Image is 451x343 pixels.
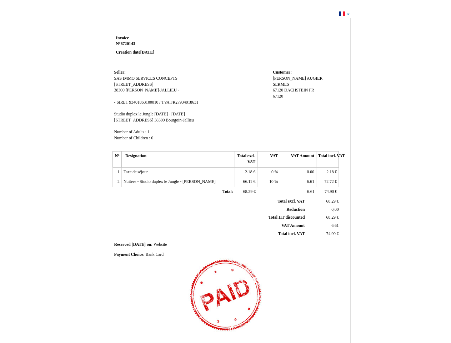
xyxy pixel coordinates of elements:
[273,76,306,81] span: [PERSON_NAME]
[306,198,340,205] td: €
[235,177,257,187] td: €
[116,50,155,55] strong: Creation date
[116,100,198,105] span: SIRET 93401863100010 / TVA FR27934018631
[271,170,274,174] span: 0
[112,167,121,177] td: 1
[114,76,177,81] span: SAS IMMO SERVICES CONCEPTS
[269,179,274,184] span: 10
[309,88,314,93] span: FR
[222,189,233,194] span: Total:
[273,82,289,87] span: SERMES
[235,167,257,177] td: €
[307,179,314,184] span: 6.61
[281,223,305,228] span: VAT Amount
[307,170,314,174] span: 0.00
[126,88,177,93] span: [PERSON_NAME]-JALLIEU
[273,70,292,75] span: Customer:
[273,94,283,99] span: 67120
[235,187,257,197] td: €
[243,179,252,184] span: 66.11
[151,136,153,140] span: 0
[268,215,305,220] span: Total HT discounted
[307,189,314,194] span: 6.61
[325,189,334,194] span: 74.90
[306,230,340,238] td: €
[278,232,305,236] span: Total incl. VAT
[316,167,339,177] td: €
[166,118,194,123] span: Bourgoin-Jallieu
[114,112,154,116] span: Studio duplex le Jungle
[316,177,339,187] td: €
[124,170,148,174] span: Taxe de séjour
[114,82,154,87] span: [STREET_ADDRESS]
[278,199,305,204] span: Total excl. VAT
[331,223,339,228] span: 6.61
[316,151,339,167] th: Total incl. VAT
[121,41,135,46] span: 6720143
[112,177,121,187] td: 2
[132,242,146,247] span: [DATE]
[326,232,336,236] span: 74.90
[235,151,257,167] th: Total excl. VAT
[114,88,125,93] span: 38300
[112,151,121,167] th: N°
[257,167,280,177] td: %
[257,177,280,187] td: %
[114,136,150,140] span: Number of Children :
[155,112,185,116] span: [DATE] - [DATE]
[280,151,316,167] th: VAT Amount
[257,151,280,167] th: VAT
[114,70,126,75] span: Seller:
[114,242,131,247] span: Reserved
[326,215,336,220] span: 68.29
[147,130,150,134] span: 1
[116,36,129,40] span: Invoice
[307,76,322,81] span: AUGIER
[306,214,340,222] td: €
[146,252,164,257] span: Bank Card
[326,199,336,204] span: 68.29
[140,50,154,55] span: [DATE]
[114,130,147,134] span: Number of Adults :
[273,88,308,93] span: 67120 DACHSTEIN
[154,242,167,247] span: Website
[154,118,165,123] span: 38300
[116,41,201,47] strong: N°
[245,170,252,174] span: 2.18
[243,189,252,194] span: 68.29
[316,187,339,197] td: €
[326,170,334,174] span: 2.18
[147,242,152,247] span: on:
[121,151,235,167] th: Designation
[178,88,179,93] span: -
[114,100,116,105] span: -
[286,207,305,212] span: Reduction
[114,118,154,123] span: [STREET_ADDRESS]
[124,179,216,184] span: Nuitées - Studio duplex le Jungle - [PERSON_NAME]
[114,252,145,257] span: Payment Choice:
[331,207,339,212] span: 0,00
[324,179,334,184] span: 72.72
